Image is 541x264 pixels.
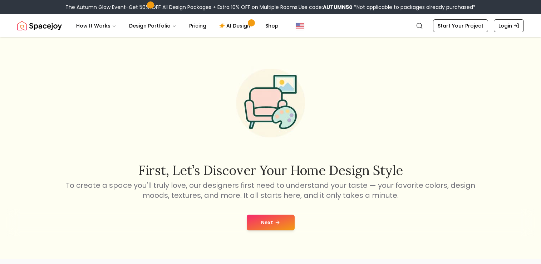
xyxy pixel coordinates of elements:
[70,19,122,33] button: How It Works
[70,19,284,33] nav: Main
[323,4,353,11] b: AUTUMN50
[183,19,212,33] a: Pricing
[17,14,524,37] nav: Global
[433,19,488,32] a: Start Your Project
[17,19,62,33] a: Spacejoy
[65,163,477,177] h2: First, let’s discover your home design style
[65,4,476,11] div: The Autumn Glow Event-Get 50% OFF All Design Packages + Extra 10% OFF on Multiple Rooms.
[353,4,476,11] span: *Not applicable to packages already purchased*
[225,57,316,149] img: Start Style Quiz Illustration
[296,21,304,30] img: United States
[299,4,353,11] span: Use code:
[123,19,182,33] button: Design Portfolio
[213,19,258,33] a: AI Design
[260,19,284,33] a: Shop
[494,19,524,32] a: Login
[65,180,477,200] p: To create a space you'll truly love, our designers first need to understand your taste — your fav...
[17,19,62,33] img: Spacejoy Logo
[247,215,295,230] button: Next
